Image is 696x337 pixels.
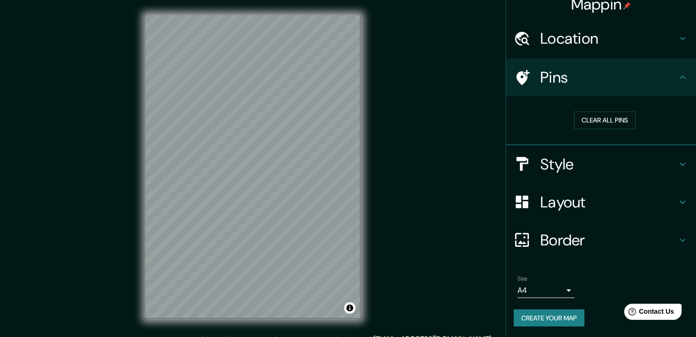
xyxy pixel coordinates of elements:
[506,19,696,57] div: Location
[574,112,636,129] button: Clear all pins
[540,29,677,48] h4: Location
[623,2,631,9] img: pin-icon.png
[540,193,677,212] h4: Layout
[611,300,686,327] iframe: Help widget launcher
[146,15,360,318] canvas: Map
[540,68,677,87] h4: Pins
[506,145,696,183] div: Style
[517,283,574,298] div: A4
[506,183,696,221] div: Layout
[540,231,677,250] h4: Border
[517,274,527,282] label: Size
[514,309,584,327] button: Create your map
[540,155,677,174] h4: Style
[506,221,696,259] div: Border
[344,302,356,314] button: Toggle attribution
[506,58,696,96] div: Pins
